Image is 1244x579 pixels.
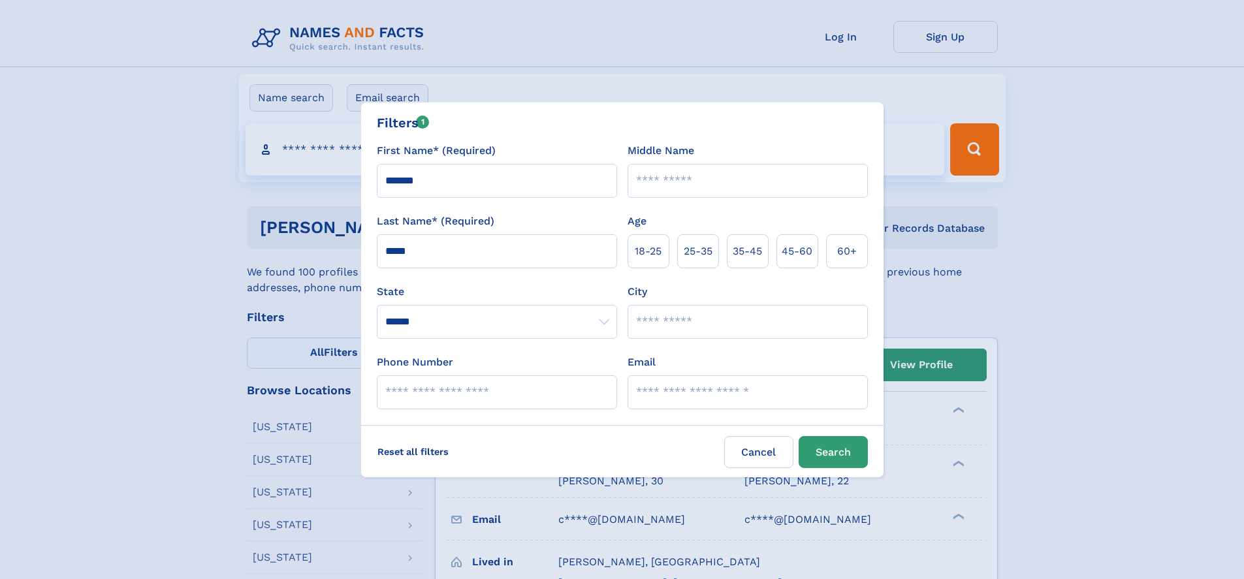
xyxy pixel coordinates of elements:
div: Filters [377,113,430,133]
span: 60+ [837,243,857,259]
span: 45‑60 [782,243,812,259]
span: 25‑35 [684,243,712,259]
label: City [628,284,647,300]
label: State [377,284,617,300]
label: Middle Name [628,143,694,159]
label: First Name* (Required) [377,143,496,159]
button: Search [799,436,868,468]
label: Reset all filters [369,436,457,467]
label: Age [628,213,646,229]
span: 18‑25 [635,243,662,259]
span: 35‑45 [733,243,762,259]
label: Phone Number [377,354,453,370]
label: Cancel [724,436,793,468]
label: Last Name* (Required) [377,213,494,229]
label: Email [628,354,656,370]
